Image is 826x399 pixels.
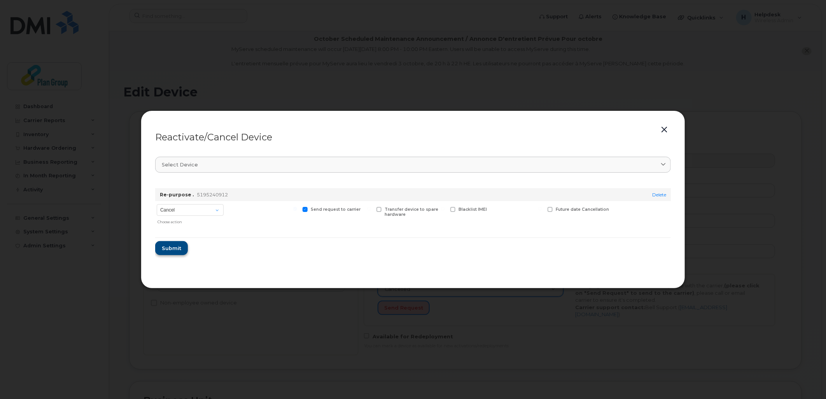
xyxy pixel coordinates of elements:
[311,207,360,212] span: Send request to carrier
[155,241,188,255] button: Submit
[157,217,224,225] div: Choose action
[652,192,666,198] a: Delete
[556,207,609,212] span: Future date Cancellation
[367,207,371,211] input: Transfer device to spare hardware
[441,207,445,211] input: Blacklist IMEI
[538,207,542,211] input: Future date Cancellation
[155,133,671,142] div: Reactivate/Cancel Device
[458,207,487,212] span: Blacklist IMEI
[385,207,438,217] span: Transfer device to spare hardware
[160,192,194,198] strong: Re-purpose .
[293,207,297,211] input: Send request to carrier
[197,192,228,198] span: 5195240912
[155,157,671,173] a: Select device
[162,161,198,168] span: Select device
[162,245,181,252] span: Submit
